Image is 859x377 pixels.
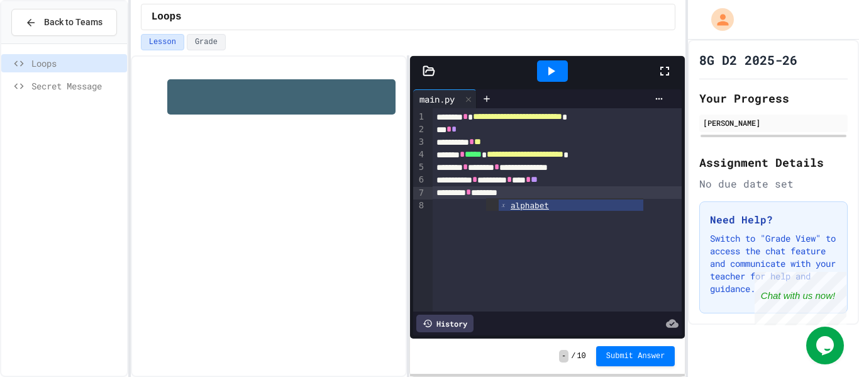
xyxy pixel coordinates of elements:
button: Back to Teams [11,9,117,36]
h2: Assignment Details [699,154,848,171]
span: Secret Message [31,79,122,93]
span: Back to Teams [44,16,103,29]
button: Lesson [141,34,184,50]
div: 4 [413,149,426,161]
span: alphabet [511,201,549,210]
span: 10 [577,351,585,361]
div: main.py [413,93,461,106]
div: 2 [413,123,426,136]
div: 1 [413,111,426,123]
div: 8 [413,200,426,212]
span: Loops [152,9,182,25]
ul: Completions [486,198,643,211]
span: / [571,351,575,361]
button: Submit Answer [596,346,675,366]
div: 5 [413,161,426,174]
span: - [559,350,568,363]
button: Grade [187,34,226,50]
div: History [416,315,474,332]
h3: Need Help? [710,212,837,227]
div: My Account [698,5,737,34]
div: main.py [413,89,477,108]
iframe: chat widget [806,327,846,364]
div: No due date set [699,176,848,191]
div: 3 [413,136,426,149]
div: 7 [413,187,426,200]
span: Submit Answer [606,351,665,361]
p: Switch to "Grade View" to access the chat feature and communicate with your teacher for help and ... [710,232,837,295]
span: Loops [31,57,122,70]
h2: Your Progress [699,89,848,107]
iframe: chat widget [755,272,846,325]
div: 6 [413,174,426,186]
h1: 8G D2 2025-26 [699,51,797,69]
div: [PERSON_NAME] [703,117,844,128]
